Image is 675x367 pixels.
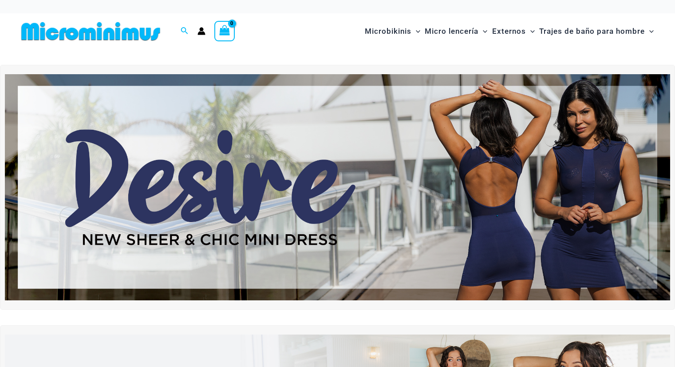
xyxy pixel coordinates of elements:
[5,74,670,300] img: Vestido azul marino Desire me
[361,16,657,46] nav: Navegación del sitio
[214,21,235,41] a: Ver carrito de compras, vacío
[422,18,489,45] a: Micro lenceríaAlternar menúAlternar menú
[411,20,420,43] span: Alternar menú
[425,27,478,36] font: Micro lencería
[492,27,526,36] font: Externos
[363,18,422,45] a: MicrobikinisAlternar menúAlternar menú
[478,20,487,43] span: Alternar menú
[365,27,411,36] font: Microbikinis
[539,27,645,36] font: Trajes de baño para hombre
[526,20,535,43] span: Alternar menú
[181,26,189,37] a: Enlace del icono de búsqueda
[197,27,205,35] a: Enlace del icono de la cuenta
[645,20,654,43] span: Alternar menú
[490,18,537,45] a: ExternosAlternar menúAlternar menú
[537,18,656,45] a: Trajes de baño para hombreAlternar menúAlternar menú
[18,21,164,41] img: MM SHOP LOGO PLANO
